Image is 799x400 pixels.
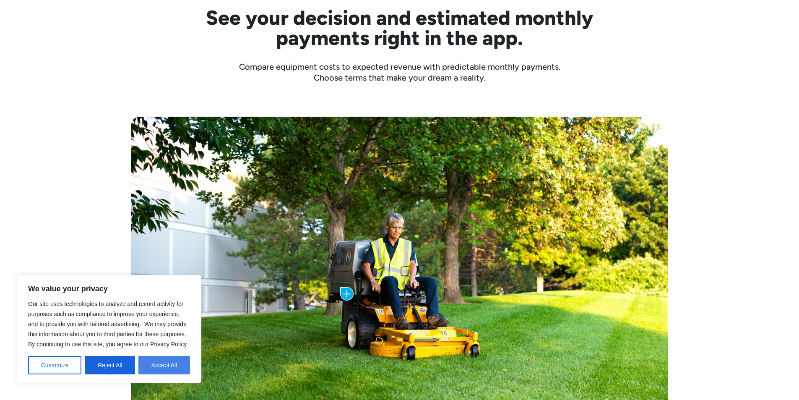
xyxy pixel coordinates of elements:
[340,287,354,301] img: Plus icon with blue background
[165,8,635,48] h2: See your decision and estimated monthly payments right in the app.
[17,275,201,383] div: We value your privacy
[138,356,190,374] button: Accept All
[131,61,668,83] div: Compare equipment costs to expected revenue with predictable monthly payments. Choose terms that ...
[28,356,81,374] button: Customize
[28,301,188,348] span: Our site uses technologies to analyze and record activity for purposes such as compliance to impr...
[85,356,135,374] button: Reject All
[28,284,190,294] p: We value your privacy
